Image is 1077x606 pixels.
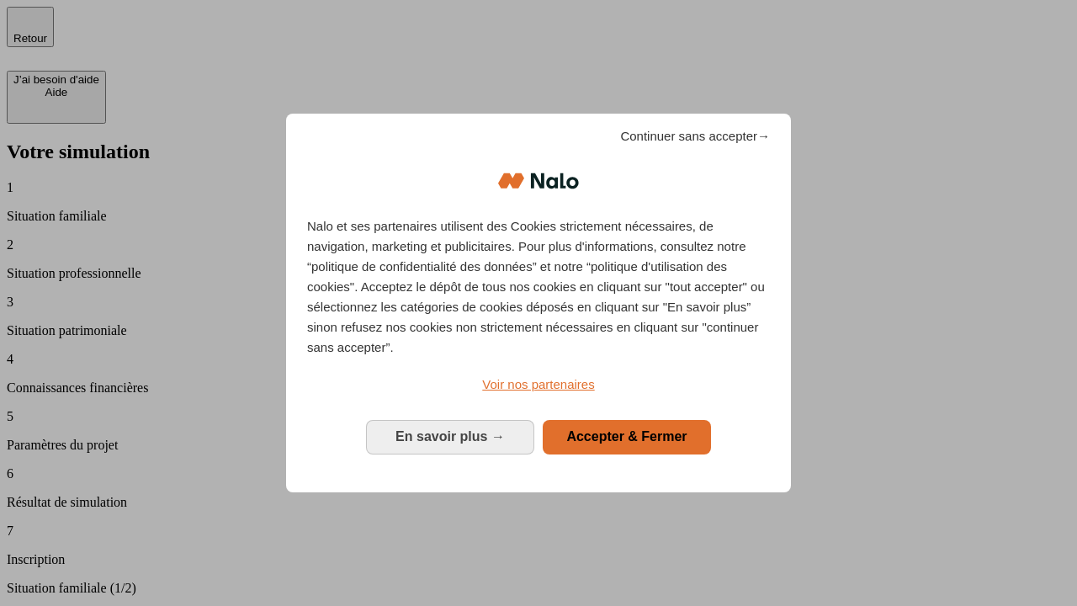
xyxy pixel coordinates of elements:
span: En savoir plus → [395,429,505,444]
span: Voir nos partenaires [482,377,594,391]
p: Nalo et ses partenaires utilisent des Cookies strictement nécessaires, de navigation, marketing e... [307,216,770,358]
img: Logo [498,156,579,206]
button: En savoir plus: Configurer vos consentements [366,420,534,454]
span: Continuer sans accepter→ [620,126,770,146]
a: Voir nos partenaires [307,375,770,395]
div: Bienvenue chez Nalo Gestion du consentement [286,114,791,492]
button: Accepter & Fermer: Accepter notre traitement des données et fermer [543,420,711,454]
span: Accepter & Fermer [566,429,687,444]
